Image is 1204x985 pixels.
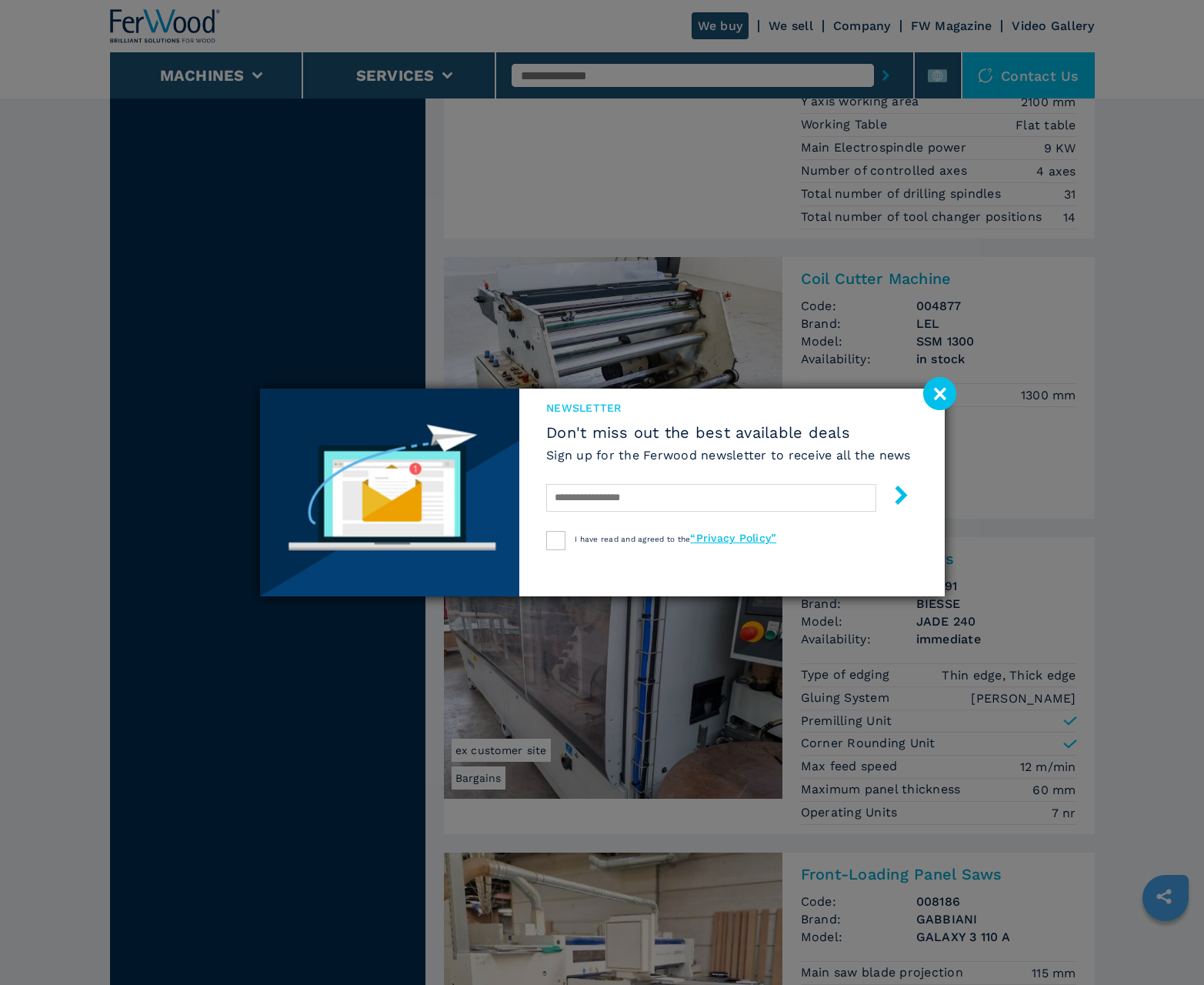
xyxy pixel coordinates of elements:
button: submit-button [876,479,911,516]
span: Don't miss out the best available deals [546,423,911,442]
h6: Sign up for the Ferwood newsletter to receive all the news [546,446,911,464]
img: Newsletter image [260,389,520,596]
a: “Privacy Policy” [690,532,776,544]
span: newsletter [546,400,911,416]
span: I have read and agreed to the [575,535,776,543]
